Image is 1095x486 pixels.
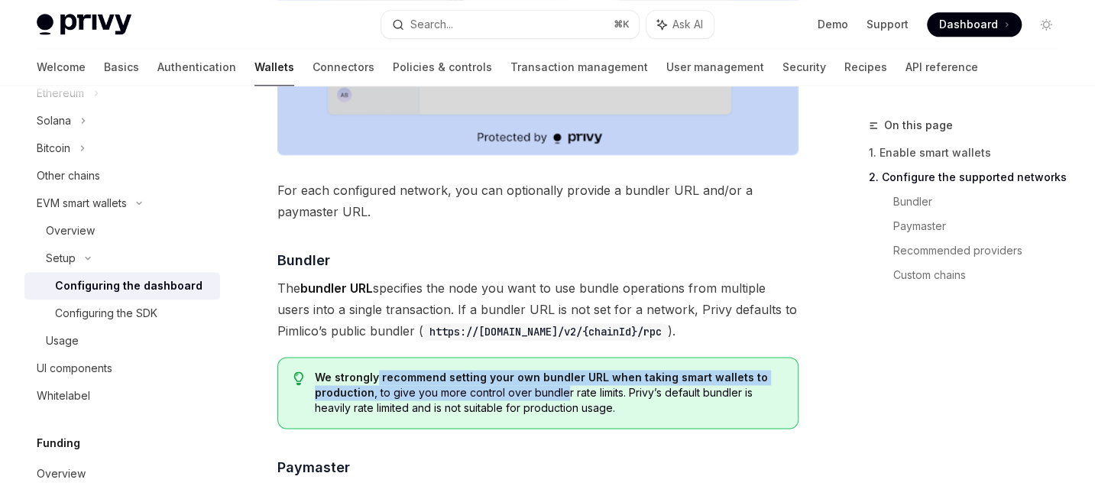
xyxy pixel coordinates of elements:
div: Overview [37,465,86,483]
a: UI components [24,355,220,382]
div: Configuring the SDK [55,304,157,322]
span: Ask AI [672,17,703,32]
a: Dashboard [927,12,1022,37]
strong: We strongly recommend setting your own bundler URL when taking smart wallets to production [315,371,768,399]
div: Bitcoin [37,139,70,157]
img: light logo [37,14,131,35]
span: Paymaster [277,456,350,477]
strong: bundler URL [300,280,373,296]
a: Other chains [24,162,220,190]
a: Basics [104,49,139,86]
span: The specifies the node you want to use bundle operations from multiple users into a single transa... [277,277,799,342]
div: Search... [410,15,453,34]
code: https://[DOMAIN_NAME]/v2/{chainId}/rpc [423,323,668,340]
svg: Tip [293,371,304,385]
button: Ask AI [646,11,714,38]
span: On this page [884,116,953,134]
a: Security [782,49,826,86]
a: 1. Enable smart wallets [869,141,1071,165]
a: Wallets [254,49,294,86]
span: , to give you more control over bundler rate limits. Privy’s default bundler is heavily rate limi... [315,370,783,416]
div: Whitelabel [37,387,90,405]
span: For each configured network, you can optionally provide a bundler URL and/or a paymaster URL. [277,180,799,222]
div: Solana [37,112,71,130]
button: Search...⌘K [381,11,639,38]
span: ⌘ K [614,18,630,31]
a: Recommended providers [893,238,1071,263]
a: User management [666,49,764,86]
span: Bundler [277,250,330,271]
div: Configuring the dashboard [55,277,202,295]
div: Usage [46,332,79,350]
a: Support [867,17,909,32]
button: Toggle dark mode [1034,12,1058,37]
a: 2. Configure the supported networks [869,165,1071,190]
a: Recipes [844,49,887,86]
a: Policies & controls [393,49,492,86]
a: Connectors [313,49,374,86]
a: Overview [24,217,220,245]
a: Transaction management [510,49,648,86]
a: API reference [905,49,978,86]
div: UI components [37,359,112,377]
a: Authentication [157,49,236,86]
a: Bundler [893,190,1071,214]
a: Paymaster [893,214,1071,238]
div: Overview [46,222,95,240]
a: Configuring the SDK [24,300,220,327]
a: Welcome [37,49,86,86]
a: Whitelabel [24,382,220,410]
a: Custom chains [893,263,1071,287]
h5: Funding [37,434,80,452]
div: Other chains [37,167,100,185]
a: Configuring the dashboard [24,272,220,300]
div: EVM smart wallets [37,194,127,212]
a: Usage [24,327,220,355]
a: Demo [818,17,848,32]
div: Setup [46,249,76,267]
span: Dashboard [939,17,998,32]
